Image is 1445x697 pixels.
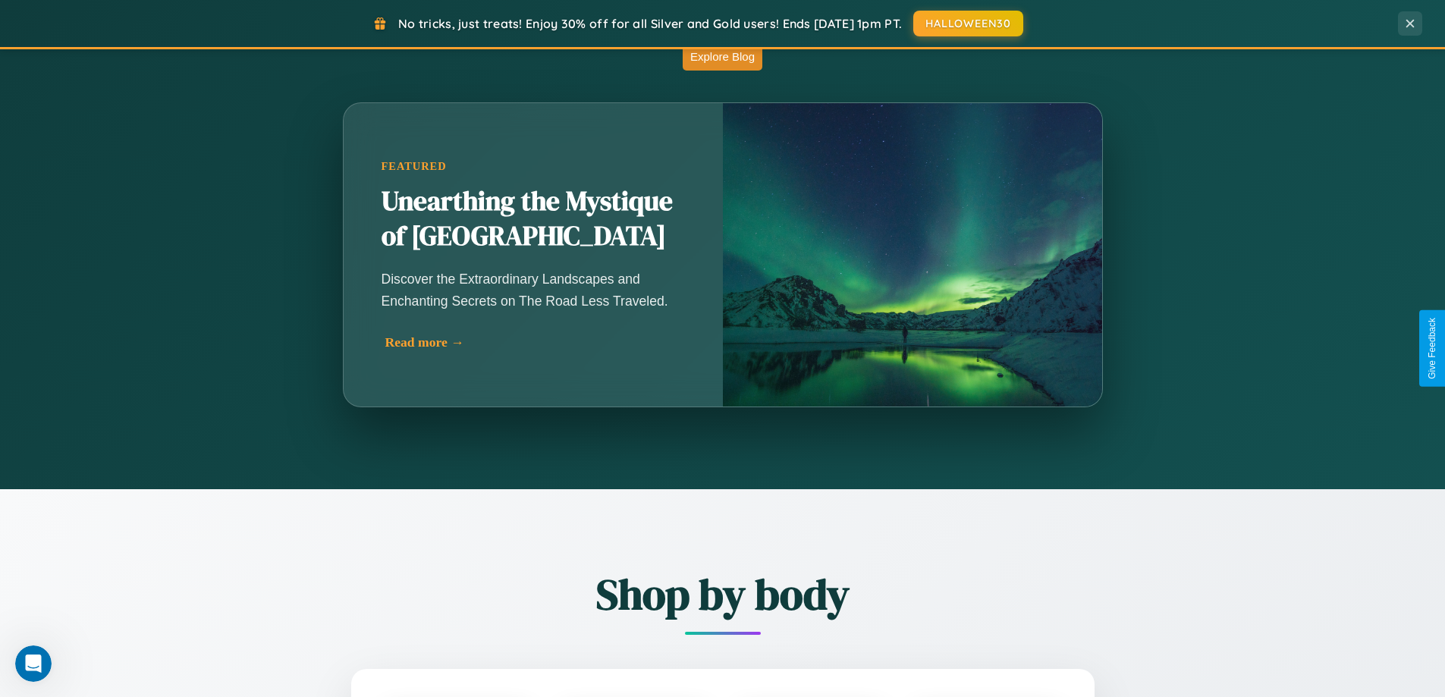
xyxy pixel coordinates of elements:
[385,334,689,350] div: Read more →
[1427,318,1437,379] div: Give Feedback
[382,184,685,254] h2: Unearthing the Mystique of [GEOGRAPHIC_DATA]
[398,16,902,31] span: No tricks, just treats! Enjoy 30% off for all Silver and Gold users! Ends [DATE] 1pm PT.
[268,565,1178,623] h2: Shop by body
[15,645,52,682] iframe: Intercom live chat
[382,160,685,173] div: Featured
[382,268,685,311] p: Discover the Extraordinary Landscapes and Enchanting Secrets on The Road Less Traveled.
[683,42,762,71] button: Explore Blog
[913,11,1023,36] button: HALLOWEEN30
